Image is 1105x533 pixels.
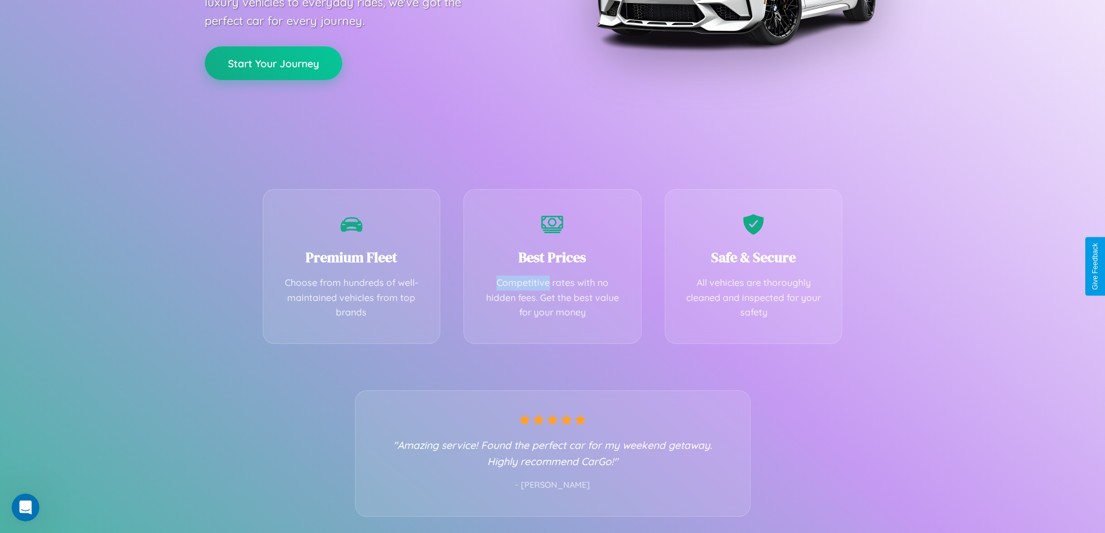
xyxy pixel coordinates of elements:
p: Competitive rates with no hidden fees. Get the best value for your money [481,275,624,320]
p: "Amazing service! Found the perfect car for my weekend getaway. Highly recommend CarGo!" [379,437,727,469]
p: All vehicles are thoroughly cleaned and inspected for your safety [683,275,825,320]
p: Choose from hundreds of well-maintained vehicles from top brands [281,275,423,320]
h3: Premium Fleet [281,248,423,267]
h3: Safe & Secure [683,248,825,267]
h3: Best Prices [481,248,624,267]
iframe: Intercom live chat [12,494,39,521]
div: Give Feedback [1091,243,1099,290]
button: Start Your Journey [205,46,342,80]
p: - [PERSON_NAME] [379,478,727,493]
